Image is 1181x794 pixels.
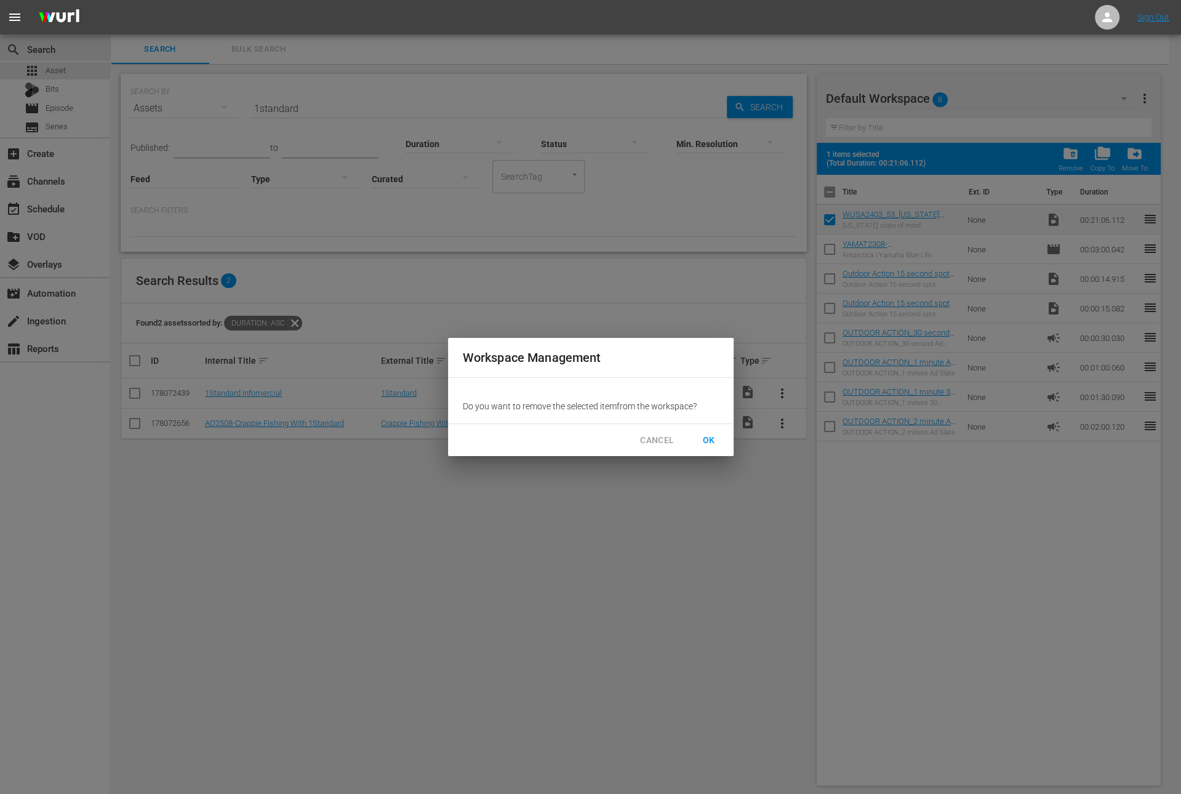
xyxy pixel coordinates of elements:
[630,429,684,452] button: CANCEL
[689,429,729,452] button: OK
[699,433,719,448] span: OK
[7,10,22,25] span: menu
[30,3,89,32] img: ans4CAIJ8jUAAAAAAAAAAAAAAAAAAAAAAAAgQb4GAAAAAAAAAAAAAAAAAAAAAAAAJMjXAAAAAAAAAAAAAAAAAAAAAAAAgAT5G...
[463,400,719,412] p: Do you want to remove the selected item from the workspace?
[463,348,719,367] h2: Workspace Management
[640,433,674,448] span: CANCEL
[1137,12,1169,22] a: Sign Out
